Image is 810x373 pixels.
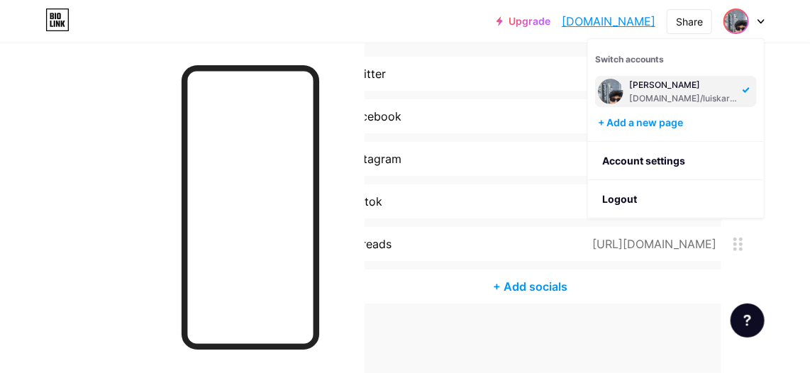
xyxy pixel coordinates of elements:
[676,14,703,29] div: Share
[588,180,764,218] li: Logout
[588,142,764,180] a: Account settings
[348,193,382,210] div: tiktok
[629,93,738,104] div: [DOMAIN_NAME]/luiskarles
[570,235,733,252] div: [URL][DOMAIN_NAME]
[496,16,550,27] a: Upgrade
[562,13,655,30] a: [DOMAIN_NAME]
[348,150,401,167] div: instagram
[598,79,623,104] img: luiskarles
[570,108,733,125] div: [URL][DOMAIN_NAME]
[348,65,386,82] div: twitter
[725,10,748,33] img: luiskarles
[348,235,392,252] div: threads
[310,269,750,304] div: + Add socials
[629,79,738,91] div: [PERSON_NAME]
[348,108,401,125] div: facebook
[595,54,664,65] span: Switch accounts
[598,116,757,130] div: + Add a new page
